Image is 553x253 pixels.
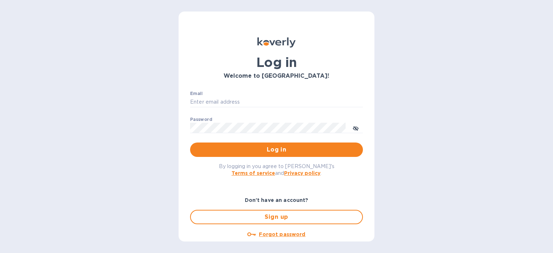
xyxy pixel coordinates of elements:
[190,117,212,122] label: Password
[349,121,363,135] button: toggle password visibility
[231,170,275,176] a: Terms of service
[219,163,334,176] span: By logging in you agree to [PERSON_NAME]'s and .
[190,73,363,80] h3: Welcome to [GEOGRAPHIC_DATA]!
[190,210,363,224] button: Sign up
[257,37,296,48] img: Koverly
[190,55,363,70] h1: Log in
[190,91,203,96] label: Email
[196,145,357,154] span: Log in
[197,213,356,221] span: Sign up
[284,170,320,176] a: Privacy policy
[190,97,363,108] input: Enter email address
[245,197,309,203] b: Don't have an account?
[259,231,305,237] u: Forgot password
[190,143,363,157] button: Log in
